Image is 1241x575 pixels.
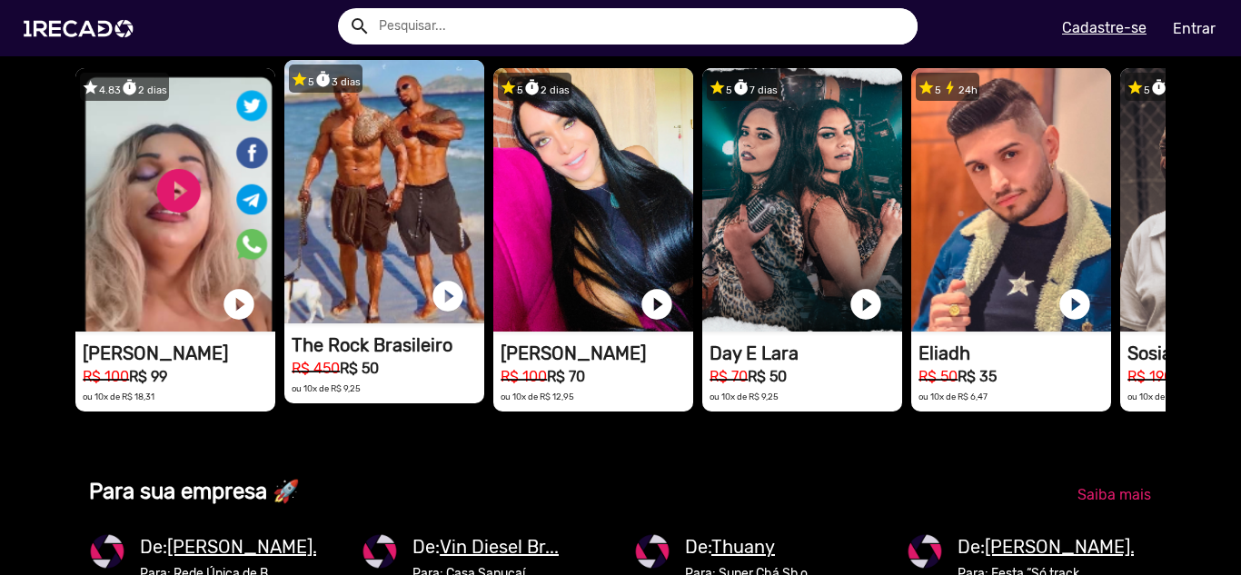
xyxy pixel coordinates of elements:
b: R$ 50 [748,368,787,385]
mat-card-title: De: [140,533,326,560]
a: play_circle_filled [639,286,675,322]
mat-icon: Example home icon [349,15,371,37]
small: R$ 450 [292,360,340,377]
a: play_circle_filled [1057,286,1093,322]
small: ou 10x de R$ 9,25 [292,383,361,393]
u: [PERSON_NAME]... [985,536,1144,558]
video: 1RECADO vídeos dedicados para fãs e empresas [702,68,902,332]
small: ou 10x de R$ 18,31 [83,392,154,402]
a: play_circle_filled [848,286,884,322]
small: R$ 190 [1127,368,1173,385]
video: 1RECADO vídeos dedicados para fãs e empresas [284,60,484,323]
span: Saiba mais [1077,486,1151,503]
video: 1RECADO vídeos dedicados para fãs e empresas [911,68,1111,332]
a: Entrar [1161,13,1227,45]
u: Vin Diesel Br... [440,536,559,558]
h1: The Rock Brasileiro [292,334,484,356]
u: Cadastre-se [1062,19,1147,36]
h1: Eliadh [918,342,1111,364]
mat-card-title: De: [958,533,1144,560]
a: play_circle_filled [221,286,257,322]
small: R$ 100 [501,368,547,385]
h1: [PERSON_NAME] [501,342,693,364]
mat-card-title: De: [685,533,821,560]
b: R$ 50 [340,360,379,377]
small: ou 10x de R$ 12,95 [501,392,574,402]
b: Para sua empresa 🚀 [89,479,300,504]
b: R$ 35 [958,368,997,385]
b: R$ 70 [547,368,585,385]
u: Thuany [711,536,775,558]
small: ou 10x de R$ 13,87 [1127,392,1200,402]
u: [PERSON_NAME]... [167,536,326,558]
small: R$ 100 [83,368,129,385]
small: ou 10x de R$ 6,47 [918,392,988,402]
video: 1RECADO vídeos dedicados para fãs e empresas [75,68,275,332]
b: R$ 99 [129,368,167,385]
video: 1RECADO vídeos dedicados para fãs e empresas [493,68,693,332]
input: Pesquisar... [365,8,918,45]
mat-card-title: De: [412,533,559,560]
small: R$ 50 [918,368,958,385]
small: ou 10x de R$ 9,25 [710,392,779,402]
button: Example home icon [343,9,374,41]
h1: Day E Lara [710,342,902,364]
h1: [PERSON_NAME] [83,342,275,364]
a: play_circle_filled [430,278,466,314]
small: R$ 70 [710,368,748,385]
